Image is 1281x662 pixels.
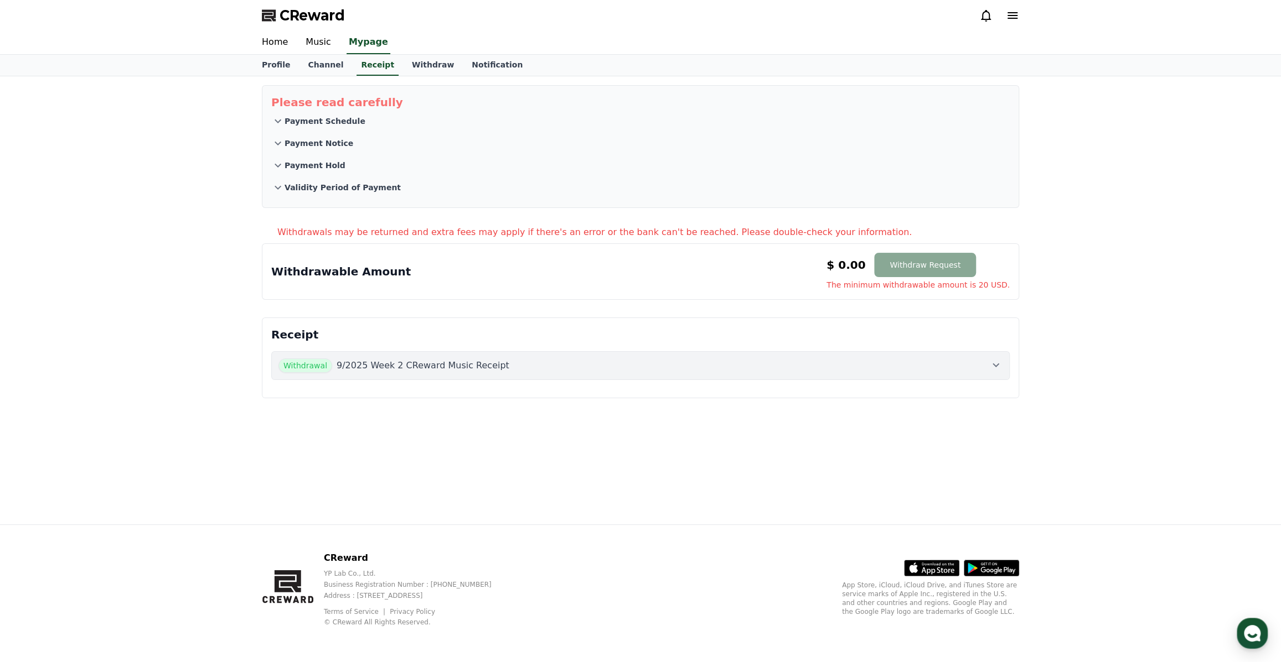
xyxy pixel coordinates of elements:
span: CReward [280,7,345,24]
button: Validity Period of Payment [271,176,1010,199]
a: Notification [463,55,531,76]
a: Music [297,31,340,54]
p: YP Lab Co., Ltd. [324,569,509,578]
p: Withdrawable Amount [271,264,411,279]
a: CReward [262,7,345,24]
button: Payment Notice [271,132,1010,154]
p: $ 0.00 [827,257,865,273]
a: Messages [73,351,143,378]
a: Home [253,31,297,54]
p: Receipt [271,327,1010,342]
button: Withdraw Request [874,253,976,277]
p: Validity Period of Payment [285,182,401,193]
a: Settings [143,351,213,378]
p: Address : [STREET_ADDRESS] [324,591,509,600]
p: © CReward All Rights Reserved. [324,618,509,627]
span: Settings [164,367,191,376]
a: Receipt [357,55,399,76]
span: Messages [92,368,125,377]
p: Payment Schedule [285,116,365,127]
button: Withdrawal 9/2025 Week 2 CReward Music Receipt [271,351,1010,380]
span: The minimum withdrawable amount is 20 USD. [827,279,1010,290]
a: Profile [253,55,299,76]
p: App Store, iCloud, iCloud Drive, and iTunes Store are service marks of Apple Inc., registered in ... [842,581,1019,616]
a: Home [3,351,73,378]
a: Terms of Service [324,608,387,616]
button: Payment Hold [271,154,1010,176]
a: Channel [299,55,352,76]
span: Withdrawal [278,358,332,373]
a: Privacy Policy [390,608,435,616]
p: 9/2025 Week 2 CReward Music Receipt [337,359,509,372]
p: Business Registration Number : [PHONE_NUMBER] [324,580,509,589]
a: Withdraw [403,55,463,76]
p: Payment Hold [285,160,345,171]
button: Payment Schedule [271,110,1010,132]
a: Mypage [347,31,390,54]
p: Withdrawals may be returned and extra fees may apply if there's an error or the bank can't be rea... [277,226,1019,239]
p: CReward [324,551,509,565]
span: Home [28,367,48,376]
p: Please read carefully [271,95,1010,110]
p: Payment Notice [285,138,353,149]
